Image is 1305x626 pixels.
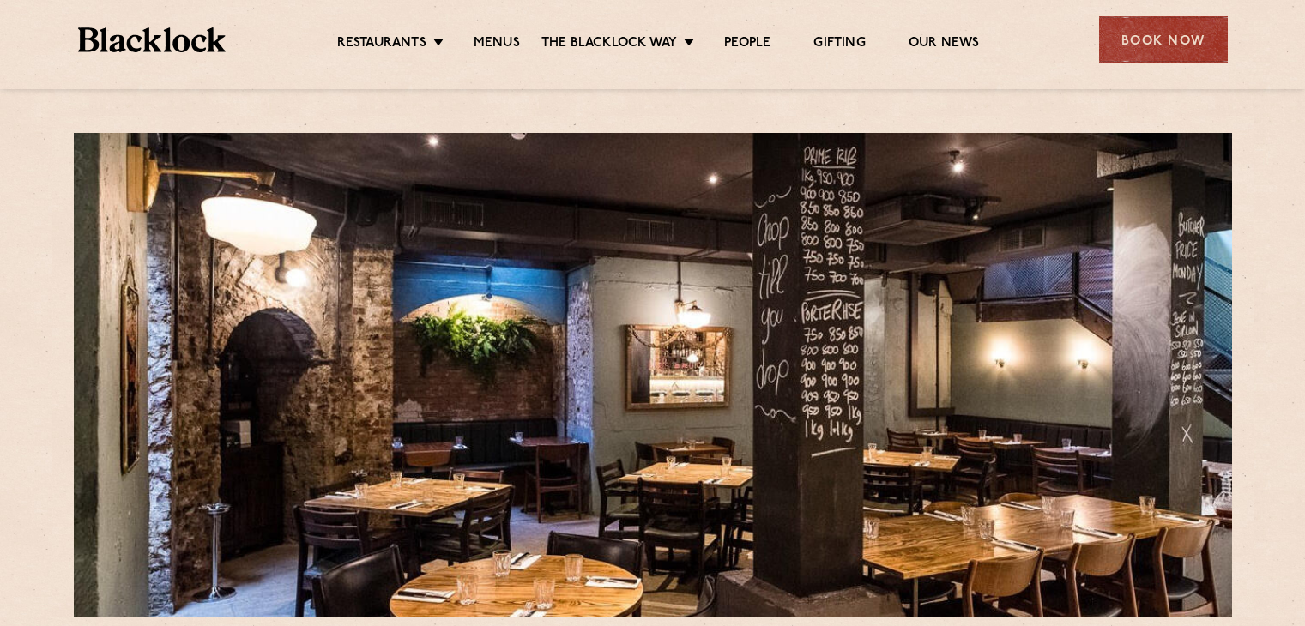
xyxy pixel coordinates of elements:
a: Restaurants [337,35,426,54]
a: The Blacklock Way [541,35,677,54]
a: Our News [909,35,980,54]
div: Book Now [1099,16,1228,63]
a: Gifting [813,35,865,54]
img: BL_Textured_Logo-footer-cropped.svg [78,27,227,52]
a: People [724,35,770,54]
a: Menus [474,35,520,54]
